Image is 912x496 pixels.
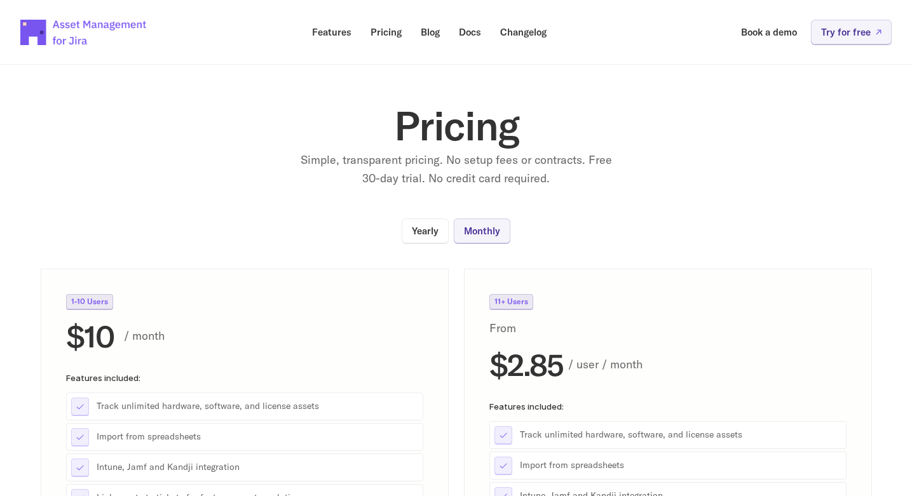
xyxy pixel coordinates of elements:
[362,20,411,44] a: Pricing
[811,20,892,44] a: Try for free
[371,27,402,37] p: Pricing
[489,347,563,381] h2: $2.85
[97,461,418,474] p: Intune, Jamf and Kandji integration
[489,319,543,338] p: From
[312,27,351,37] p: Features
[412,20,449,44] a: Blog
[741,27,797,37] p: Book a demo
[412,226,439,236] p: Yearly
[450,20,490,44] a: Docs
[520,459,841,472] p: Import from spreadsheets
[494,298,528,305] p: 11+ Users
[124,327,423,345] p: / month
[568,355,847,373] p: / user / month
[821,27,871,37] p: Try for free
[464,226,500,236] p: Monthly
[489,401,847,410] p: Features included:
[66,319,114,353] h2: $10
[459,27,481,37] p: Docs
[71,298,108,305] p: 1-10 Users
[66,373,423,382] p: Features included:
[303,20,360,44] a: Features
[520,429,841,441] p: Track unlimited hardware, software, and license assets
[97,431,418,443] p: Import from spreadsheets
[421,27,440,37] p: Blog
[500,27,547,37] p: Changelog
[202,105,711,146] h1: Pricing
[732,20,806,44] a: Book a demo
[97,400,418,413] p: Track unlimited hardware, software, and license assets
[491,20,555,44] a: Changelog
[297,151,615,188] p: Simple, transparent pricing. No setup fees or contracts. Free 30-day trial. No credit card required.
